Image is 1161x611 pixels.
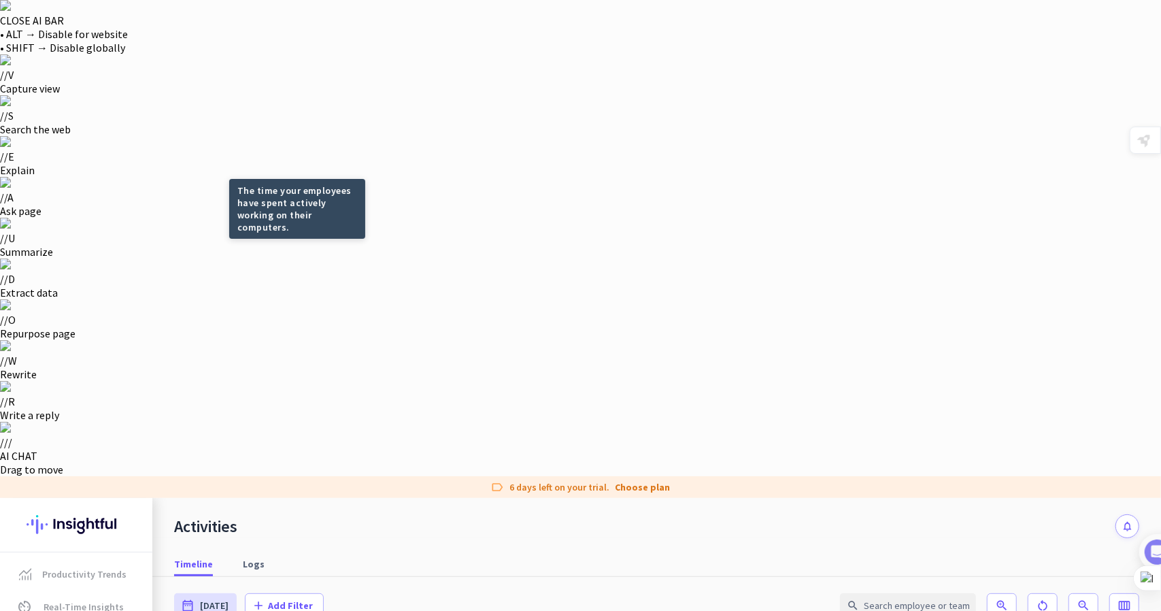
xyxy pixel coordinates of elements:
[1115,514,1139,538] button: notifications
[243,557,265,571] span: Logs
[491,480,505,494] i: label
[174,516,237,537] div: Activities
[174,557,213,571] span: Timeline
[3,558,152,591] a: menu-itemProductivity Trends
[27,498,126,551] img: Insightful logo
[42,566,127,582] span: Productivity Trends
[19,568,31,580] img: menu-item
[616,480,671,494] a: Choose plan
[1122,521,1133,532] i: notifications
